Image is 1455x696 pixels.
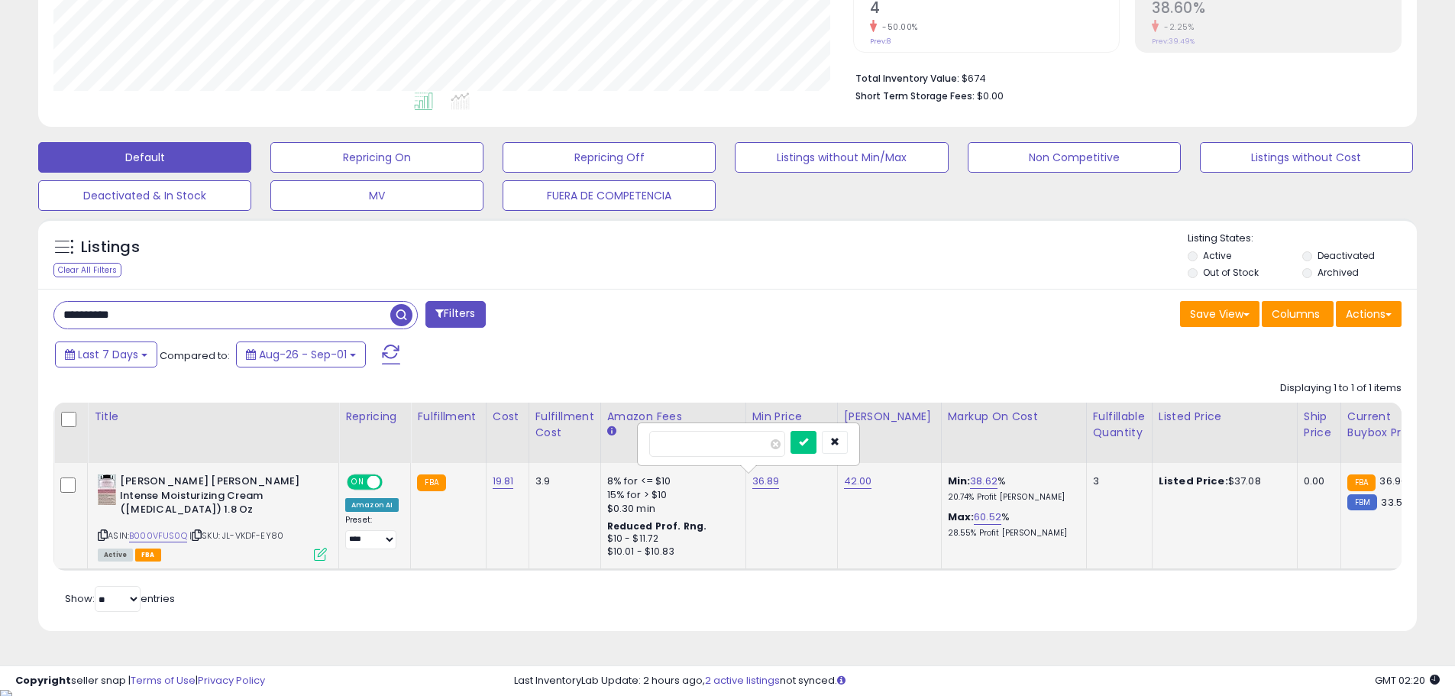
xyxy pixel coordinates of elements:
[1318,266,1359,279] label: Archived
[948,474,971,488] b: Min:
[977,89,1004,103] span: $0.00
[1347,409,1426,441] div: Current Buybox Price
[1304,474,1329,488] div: 0.00
[189,529,283,542] span: | SKU: JL-VKDF-EY80
[1272,306,1320,322] span: Columns
[968,142,1181,173] button: Non Competitive
[259,347,347,362] span: Aug-26 - Sep-01
[1152,37,1195,46] small: Prev: 39.49%
[198,673,265,688] a: Privacy Policy
[38,142,251,173] button: Default
[855,68,1390,86] li: $674
[160,348,230,363] span: Compared to:
[735,142,948,173] button: Listings without Min/Max
[1318,249,1375,262] label: Deactivated
[607,533,734,545] div: $10 - $11.72
[535,409,594,441] div: Fulfillment Cost
[135,549,161,562] span: FBA
[1347,474,1376,491] small: FBA
[607,488,734,502] div: 15% for > $10
[78,347,138,362] span: Last 7 Days
[1159,21,1194,33] small: -2.25%
[948,528,1075,539] p: 28.55% Profit [PERSON_NAME]
[1188,231,1417,246] p: Listing States:
[1200,142,1413,173] button: Listings without Cost
[129,529,187,542] a: B000VFUS0Q
[948,474,1075,503] div: %
[380,476,405,489] span: OFF
[1180,301,1259,327] button: Save View
[493,409,522,425] div: Cost
[53,263,121,277] div: Clear All Filters
[345,515,399,549] div: Preset:
[1381,495,1402,510] span: 33.5
[131,673,196,688] a: Terms of Use
[345,409,404,425] div: Repricing
[1280,381,1402,396] div: Displaying 1 to 1 of 1 items
[425,301,485,328] button: Filters
[1262,301,1334,327] button: Columns
[948,510,1075,539] div: %
[607,545,734,558] div: $10.01 - $10.83
[855,72,959,85] b: Total Inventory Value:
[607,409,739,425] div: Amazon Fees
[1159,474,1285,488] div: $37.08
[514,674,1440,688] div: Last InventoryLab Update: 2 hours ago, not synced.
[705,673,780,688] a: 2 active listings
[81,237,140,258] h5: Listings
[98,474,116,505] img: 41FpWdZFLoL._SL40_.jpg
[98,474,327,559] div: ASIN:
[345,498,399,512] div: Amazon AI
[348,476,367,489] span: ON
[236,342,366,367] button: Aug-26 - Sep-01
[65,591,175,606] span: Show: entries
[970,474,997,489] a: 38.62
[870,37,891,46] small: Prev: 8
[607,474,734,488] div: 8% for <= $10
[503,142,716,173] button: Repricing Off
[877,21,918,33] small: -50.00%
[1093,409,1146,441] div: Fulfillable Quantity
[270,142,483,173] button: Repricing On
[55,342,157,367] button: Last 7 Days
[1203,249,1231,262] label: Active
[503,180,716,211] button: FUERA DE COMPETENCIA
[844,409,935,425] div: [PERSON_NAME]
[855,89,975,102] b: Short Term Storage Fees:
[270,180,483,211] button: MV
[974,510,1001,525] a: 60.52
[15,674,265,688] div: seller snap | |
[844,474,872,489] a: 42.00
[417,474,445,491] small: FBA
[94,409,332,425] div: Title
[38,180,251,211] button: Deactivated & In Stock
[535,474,589,488] div: 3.9
[607,425,616,439] small: Amazon Fees.
[1159,409,1291,425] div: Listed Price
[941,403,1086,463] th: The percentage added to the cost of goods (COGS) that forms the calculator for Min & Max prices.
[1203,266,1259,279] label: Out of Stock
[493,474,514,489] a: 19.81
[417,409,479,425] div: Fulfillment
[1159,474,1228,488] b: Listed Price:
[98,549,133,562] span: All listings currently available for purchase on Amazon
[948,492,1075,503] p: 20.74% Profit [PERSON_NAME]
[948,510,975,524] b: Max:
[1093,474,1140,488] div: 3
[15,673,71,688] strong: Copyright
[1375,673,1440,688] span: 2025-09-10 02:20 GMT
[1336,301,1402,327] button: Actions
[607,520,707,533] b: Reduced Prof. Rng.
[752,474,780,489] a: 36.89
[1347,494,1377,510] small: FBM
[752,409,831,425] div: Min Price
[1379,474,1407,488] span: 36.96
[948,409,1080,425] div: Markup on Cost
[1304,409,1334,441] div: Ship Price
[120,474,306,521] b: [PERSON_NAME] [PERSON_NAME] Intense Moisturizing Cream ([MEDICAL_DATA]) 1.8 Oz
[607,502,734,516] div: $0.30 min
